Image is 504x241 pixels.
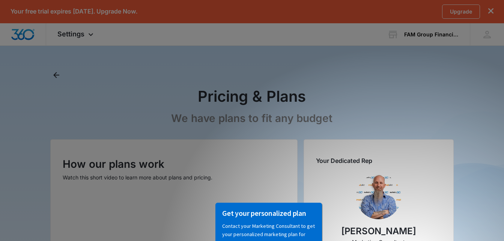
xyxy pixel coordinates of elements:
[171,112,332,125] p: We have plans to fit any budget
[404,32,459,38] div: account name
[198,87,306,106] h1: Pricing & Plans
[316,156,441,165] p: Your Dedicated Rep
[8,6,101,15] h3: Get your personalized plan
[442,5,480,19] a: Upgrade
[356,174,401,219] img: David Korecki
[57,30,84,38] span: Settings
[50,69,62,81] button: Back
[8,75,11,80] span: ⊘
[341,224,416,238] p: [PERSON_NAME]
[8,75,37,80] a: Hide these tips
[46,23,107,45] div: Settings
[63,156,285,172] p: How our plans work
[488,8,493,15] button: dismiss this dialog
[8,19,101,69] p: Contact your Marketing Consultant to get your personalized marketing plan for your unique busines...
[11,8,137,15] p: Your free trial expires [DATE]. Upgrade Now.
[63,173,285,181] p: Watch this short video to learn more about plans and pricing.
